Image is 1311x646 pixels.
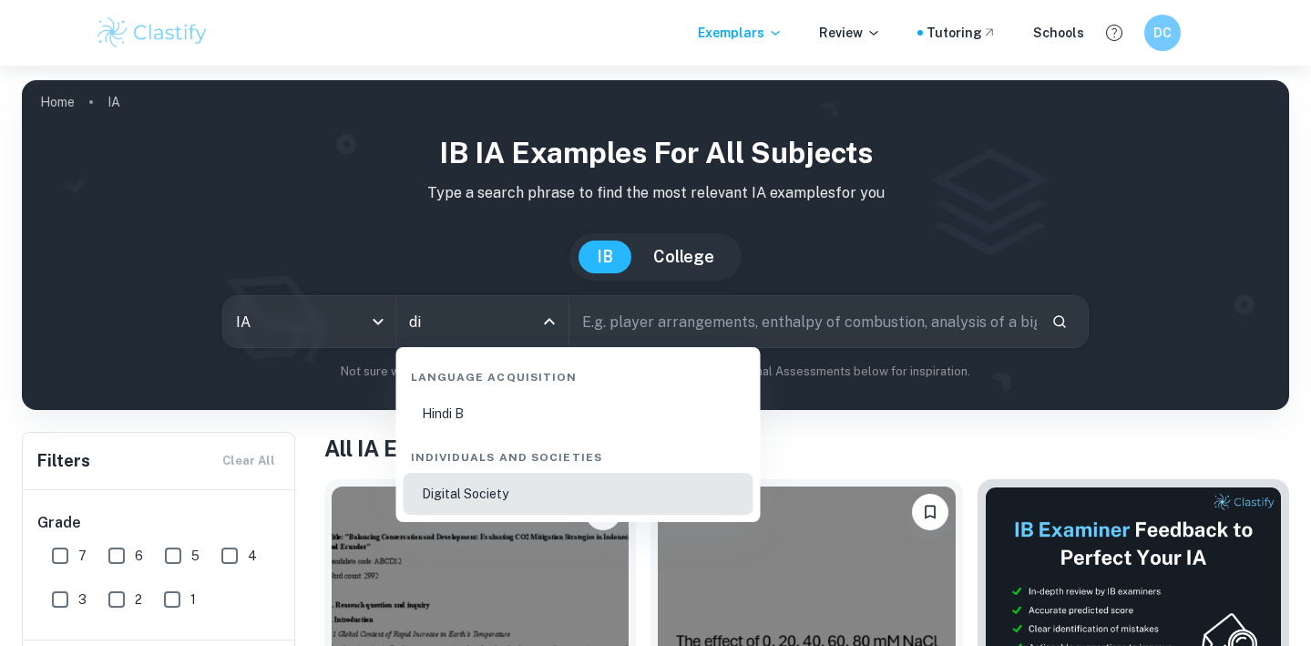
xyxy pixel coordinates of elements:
[78,546,87,566] span: 7
[37,512,282,534] h6: Grade
[1144,15,1181,51] button: DC
[927,23,997,43] a: Tutoring
[191,546,200,566] span: 5
[1033,23,1084,43] a: Schools
[135,590,142,610] span: 2
[404,393,753,435] li: Hindi B
[40,89,75,115] a: Home
[324,432,1289,465] h1: All IA Examples
[1152,23,1173,43] h6: DC
[78,590,87,610] span: 3
[819,23,881,43] p: Review
[569,296,1038,347] input: E.g. player arrangements, enthalpy of combustion, analysis of a big city...
[248,546,257,566] span: 4
[912,494,948,530] button: Bookmark
[37,448,90,474] h6: Filters
[36,363,1275,381] p: Not sure what to search for? You can always look through our example Internal Assessments below f...
[404,435,753,473] div: Individuals and Societies
[1099,17,1130,48] button: Help and Feedback
[635,241,732,273] button: College
[404,473,753,515] li: Digital Society
[1044,306,1075,337] button: Search
[190,590,196,610] span: 1
[22,80,1289,410] img: profile cover
[108,92,120,112] p: IA
[579,241,631,273] button: IB
[404,354,753,393] div: Language Acquisition
[698,23,783,43] p: Exemplars
[537,309,562,334] button: Close
[36,182,1275,204] p: Type a search phrase to find the most relevant IA examples for you
[135,546,143,566] span: 6
[95,15,210,51] img: Clastify logo
[36,131,1275,175] h1: IB IA examples for all subjects
[223,296,395,347] div: IA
